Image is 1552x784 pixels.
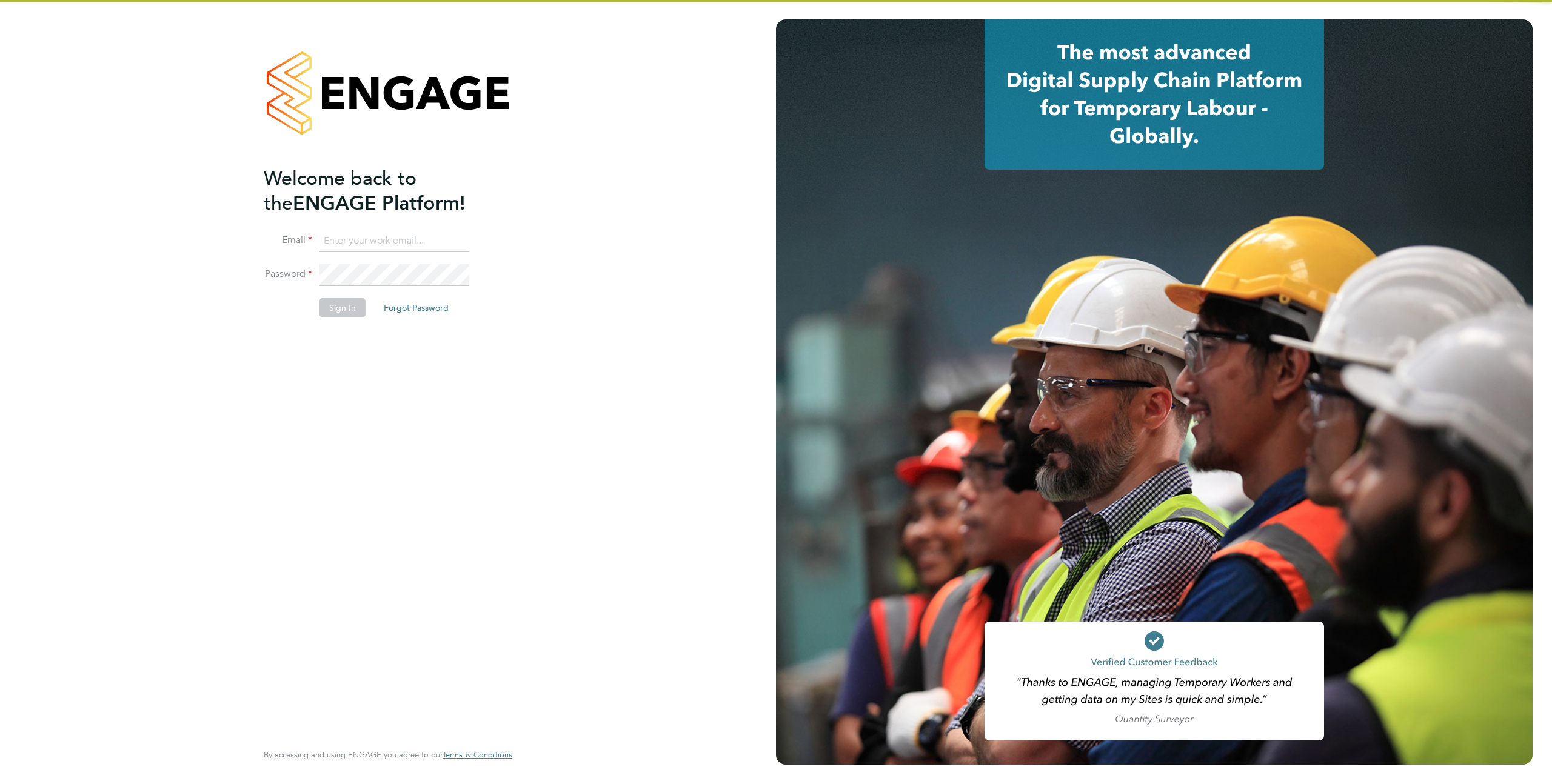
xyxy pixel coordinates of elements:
[319,230,469,252] input: Enter your work email...
[264,167,416,215] span: Welcome back to the
[443,750,512,760] a: Terms & Conditions
[264,749,512,760] span: By accessing and using ENGAGE you agree to our
[443,749,512,760] span: Terms & Conditions
[264,234,312,247] label: Email
[319,298,366,317] button: Sign In
[264,268,312,281] label: Password
[264,166,500,216] h2: ENGAGE Platform!
[374,298,458,317] button: Forgot Password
